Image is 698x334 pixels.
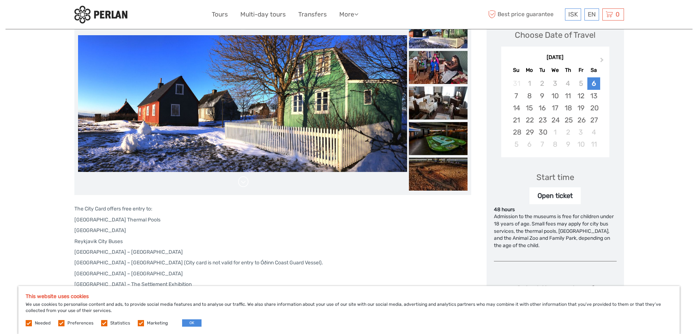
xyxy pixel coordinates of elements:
[78,35,407,172] img: 3cb2f0231c1e48fa81ebd1dccc9bc2cc_main_slider.jpeg
[409,51,468,84] img: 392dcdb6aa3644e6a02efa51ea6964d0_slider_thumbnail.jpeg
[503,77,607,150] div: month 2025-09
[523,65,536,75] div: Mo
[562,126,575,138] div: Choose Thursday, October 2nd, 2025
[510,77,523,89] div: Not available Sunday, August 31st, 2025
[536,114,549,126] div: Choose Tuesday, September 23rd, 2025
[549,102,561,114] div: Choose Wednesday, September 17th, 2025
[510,102,523,114] div: Choose Sunday, September 14th, 2025
[74,5,128,23] img: 288-6a22670a-0f57-43d8-a107-52fbc9b92f2c_logo_small.jpg
[523,90,536,102] div: Choose Monday, September 8th, 2025
[74,280,471,289] p: [GEOGRAPHIC_DATA] – The Settlement Exhibition
[84,11,93,20] button: Open LiveChat chat widget
[74,238,471,246] p: Reykjavik City Buses
[587,90,600,102] div: Choose Saturday, September 13th, 2025
[549,114,561,126] div: Choose Wednesday, September 24th, 2025
[536,90,549,102] div: Choose Tuesday, September 9th, 2025
[549,77,561,89] div: Not available Wednesday, September 3rd, 2025
[35,320,51,326] label: Needed
[614,11,621,18] span: 0
[562,102,575,114] div: Choose Thursday, September 18th, 2025
[587,114,600,126] div: Choose Saturday, September 27th, 2025
[409,122,468,155] img: 68725c8faf5b462e8f88523cbb04dd42_slider_thumbnail.jpeg
[494,206,617,213] div: 48 hours
[536,172,574,183] div: Start time
[529,187,581,204] div: Open ticket
[568,11,578,18] span: ISK
[212,9,228,20] a: Tours
[587,138,600,150] div: Choose Saturday, October 11th, 2025
[523,114,536,126] div: Choose Monday, September 22nd, 2025
[523,138,536,150] div: Choose Monday, October 6th, 2025
[575,102,587,114] div: Choose Friday, September 19th, 2025
[587,102,600,114] div: Choose Saturday, September 20th, 2025
[298,9,327,20] a: Transfers
[587,77,600,89] div: Choose Saturday, September 6th, 2025
[409,15,468,48] img: 3cb2f0231c1e48fa81ebd1dccc9bc2cc_slider_thumbnail.jpeg
[575,65,587,75] div: Fr
[584,8,599,21] div: EN
[562,138,575,150] div: Choose Thursday, October 9th, 2025
[74,216,471,224] p: [GEOGRAPHIC_DATA] Thermal Pools
[74,205,471,213] p: The City Card offers free entry to:
[575,138,587,150] div: Choose Friday, October 10th, 2025
[110,320,130,326] label: Statistics
[510,126,523,138] div: Choose Sunday, September 28th, 2025
[575,77,587,89] div: Not available Friday, September 5th, 2025
[549,126,561,138] div: Choose Wednesday, October 1st, 2025
[501,54,609,62] div: [DATE]
[26,293,672,300] h5: This website uses cookies
[562,114,575,126] div: Choose Thursday, September 25th, 2025
[587,126,600,138] div: Choose Saturday, October 4th, 2025
[587,65,600,75] div: Sa
[74,248,471,256] p: [GEOGRAPHIC_DATA] – [GEOGRAPHIC_DATA]
[523,77,536,89] div: Not available Monday, September 1st, 2025
[562,77,575,89] div: Not available Thursday, September 4th, 2025
[10,13,83,19] p: We're away right now. Please check back later!
[67,320,93,326] label: Preferences
[409,87,468,120] img: 058f9d68d40840ea92f0614d7a27366a_slider_thumbnail.jpeg
[18,286,680,334] div: We use cookies to personalise content and ads, to provide social media features and to analyse ou...
[549,138,561,150] div: Choose Wednesday, October 8th, 2025
[515,29,595,41] div: Choose Date of Travel
[409,158,468,191] img: 4a6b663c88b94463985cc4d462f72b62_slider_thumbnail.jpeg
[74,270,471,278] p: [GEOGRAPHIC_DATA] – [GEOGRAPHIC_DATA]
[494,283,617,316] div: Select the number of participants
[487,8,563,21] span: Best price guarantee
[74,227,471,235] p: [GEOGRAPHIC_DATA]
[575,126,587,138] div: Choose Friday, October 3rd, 2025
[549,90,561,102] div: Choose Wednesday, September 10th, 2025
[575,90,587,102] div: Choose Friday, September 12th, 2025
[562,90,575,102] div: Choose Thursday, September 11th, 2025
[510,114,523,126] div: Choose Sunday, September 21st, 2025
[510,90,523,102] div: Choose Sunday, September 7th, 2025
[339,9,358,20] a: More
[510,65,523,75] div: Su
[523,102,536,114] div: Choose Monday, September 15th, 2025
[182,319,202,327] button: OK
[240,9,286,20] a: Multi-day tours
[536,65,549,75] div: Tu
[536,138,549,150] div: Choose Tuesday, October 7th, 2025
[510,138,523,150] div: Choose Sunday, October 5th, 2025
[597,56,609,67] button: Next Month
[549,65,561,75] div: We
[536,102,549,114] div: Choose Tuesday, September 16th, 2025
[536,77,549,89] div: Not available Tuesday, September 2nd, 2025
[494,213,617,249] div: Admission to the museums is free for children under 18 years of age. Small fees may apply for cit...
[74,259,471,267] p: [GEOGRAPHIC_DATA] – [GEOGRAPHIC_DATA] (City card is not valid for entry to Óðinn Coast Guard Vess...
[523,126,536,138] div: Choose Monday, September 29th, 2025
[562,65,575,75] div: Th
[575,114,587,126] div: Choose Friday, September 26th, 2025
[536,126,549,138] div: Choose Tuesday, September 30th, 2025
[147,320,168,326] label: Marketing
